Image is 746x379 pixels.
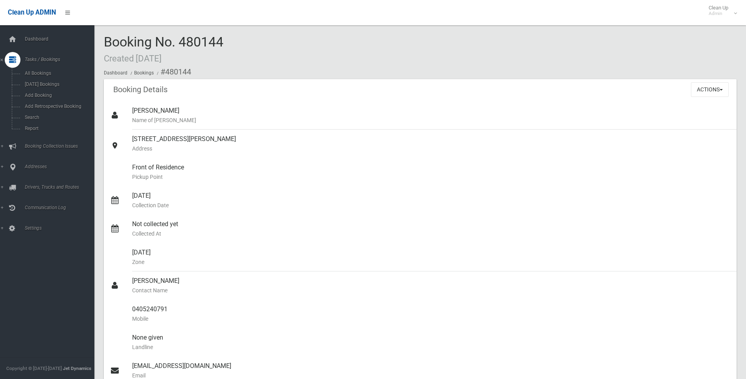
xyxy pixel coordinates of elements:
[22,57,100,62] span: Tasks / Bookings
[132,215,730,243] div: Not collected yet
[22,71,94,76] span: All Bookings
[104,82,177,97] header: Booking Details
[22,104,94,109] span: Add Retrospective Booking
[132,286,730,295] small: Contact Name
[155,65,191,79] li: #480144
[22,164,100,169] span: Addresses
[22,36,100,42] span: Dashboard
[132,144,730,153] small: Address
[134,70,154,76] a: Bookings
[22,82,94,87] span: [DATE] Bookings
[22,93,94,98] span: Add Booking
[132,229,730,238] small: Collected At
[22,184,100,190] span: Drivers, Trucks and Routes
[705,5,736,17] span: Clean Up
[709,11,728,17] small: Admin
[132,201,730,210] small: Collection Date
[132,300,730,328] div: 0405240791
[132,101,730,130] div: [PERSON_NAME]
[132,342,730,352] small: Landline
[22,225,100,231] span: Settings
[104,70,127,76] a: Dashboard
[132,115,730,125] small: Name of [PERSON_NAME]
[8,9,56,16] span: Clean Up ADMIN
[22,126,94,131] span: Report
[132,314,730,323] small: Mobile
[104,53,162,63] small: Created [DATE]
[132,271,730,300] div: [PERSON_NAME]
[6,366,62,371] span: Copyright © [DATE]-[DATE]
[132,158,730,186] div: Front of Residence
[63,366,91,371] strong: Jet Dynamics
[132,130,730,158] div: [STREET_ADDRESS][PERSON_NAME]
[104,34,223,65] span: Booking No. 480144
[691,82,729,97] button: Actions
[22,205,100,210] span: Communication Log
[132,243,730,271] div: [DATE]
[132,172,730,182] small: Pickup Point
[132,186,730,215] div: [DATE]
[22,115,94,120] span: Search
[132,328,730,357] div: None given
[132,257,730,267] small: Zone
[22,143,100,149] span: Booking Collection Issues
